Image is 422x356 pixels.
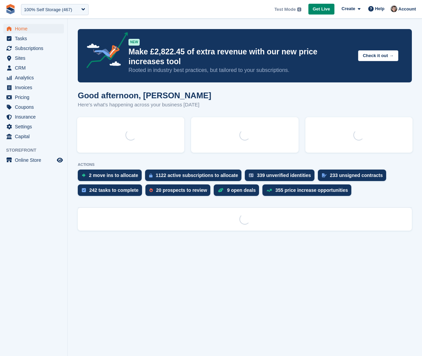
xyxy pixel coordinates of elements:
span: Capital [15,132,55,141]
div: 100% Self Storage (467) [24,6,72,13]
a: menu [3,102,64,112]
a: menu [3,112,64,122]
img: move_ins_to_allocate_icon-fdf77a2bb77ea45bf5b3d319d69a93e2d87916cf1d5bf7949dd705db3b84f3ca.svg [82,173,86,177]
span: Subscriptions [15,44,55,53]
span: Help [375,5,384,12]
h1: Good afternoon, [PERSON_NAME] [78,91,211,100]
img: Steven Hylands [391,5,397,12]
div: 1122 active subscriptions to allocate [156,173,238,178]
div: 233 unsigned contracts [330,173,383,178]
a: 1122 active subscriptions to allocate [145,170,245,184]
a: 233 unsigned contracts [318,170,390,184]
span: Create [342,5,355,12]
span: Online Store [15,155,55,165]
a: 242 tasks to complete [78,184,145,199]
span: Coupons [15,102,55,112]
p: Rooted in industry best practices, but tailored to your subscriptions. [128,67,353,74]
a: 355 price increase opportunities [262,184,355,199]
span: Test Mode [274,6,296,13]
img: price-adjustments-announcement-icon-8257ccfd72463d97f412b2fc003d46551f7dbcb40ab6d574587a9cd5c0d94... [81,32,128,71]
span: Analytics [15,73,55,82]
button: Check it out → [358,50,398,61]
div: NEW [128,39,140,46]
span: Settings [15,122,55,131]
span: Insurance [15,112,55,122]
p: Make £2,822.45 of extra revenue with our new price increases tool [128,47,353,67]
a: menu [3,83,64,92]
a: menu [3,155,64,165]
a: 339 unverified identities [245,170,318,184]
img: task-75834270c22a3079a89374b754ae025e5fb1db73e45f91037f5363f120a921f8.svg [82,188,86,192]
a: 2 move ins to allocate [78,170,145,184]
img: stora-icon-8386f47178a22dfd0bd8f6a31ec36ba5ce8667c1dd55bd0f319d3a0aa187defe.svg [5,4,16,14]
a: Get Live [308,4,334,15]
img: price_increase_opportunities-93ffe204e8149a01c8c9dc8f82e8f89637d9d84a8eef4429ea346261dce0b2c0.svg [266,189,272,192]
p: Here's what's happening across your business [DATE] [78,101,211,109]
span: Get Live [313,6,330,12]
img: active_subscription_to_allocate_icon-d502201f5373d7db506a760aba3b589e785aa758c864c3986d89f69b8ff3... [149,173,153,178]
a: menu [3,44,64,53]
div: 355 price increase opportunities [275,187,348,193]
span: Storefront [6,147,67,154]
a: 20 prospects to review [145,184,214,199]
a: Preview store [56,156,64,164]
div: 20 prospects to review [156,187,207,193]
span: Home [15,24,55,33]
div: 339 unverified identities [257,173,311,178]
img: deal-1b604bf984904fb50ccaf53a9ad4b4a5d6e5aea283cecdc64d6e3604feb123c2.svg [218,188,224,193]
a: menu [3,132,64,141]
a: menu [3,93,64,102]
img: prospect-51fa495bee0391a8d652442698ab0144808aea92771e9ea1ae160a38d050c398.svg [149,188,153,192]
a: menu [3,63,64,73]
a: menu [3,34,64,43]
a: 9 open deals [214,184,262,199]
a: menu [3,24,64,33]
a: menu [3,73,64,82]
div: 2 move ins to allocate [89,173,138,178]
span: Sites [15,53,55,63]
span: Tasks [15,34,55,43]
a: menu [3,122,64,131]
div: 9 open deals [227,187,256,193]
span: Account [398,6,416,12]
span: CRM [15,63,55,73]
p: ACTIONS [78,162,412,167]
div: 242 tasks to complete [89,187,139,193]
img: verify_identity-adf6edd0f0f0b5bbfe63781bf79b02c33cf7c696d77639b501bdc392416b5a36.svg [249,173,254,177]
img: icon-info-grey-7440780725fd019a000dd9b08b2336e03edf1995a4989e88bcd33f0948082b44.svg [297,7,301,11]
a: menu [3,53,64,63]
span: Invoices [15,83,55,92]
span: Pricing [15,93,55,102]
img: contract_signature_icon-13c848040528278c33f63329250d36e43548de30e8caae1d1a13099fd9432cc5.svg [322,173,327,177]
